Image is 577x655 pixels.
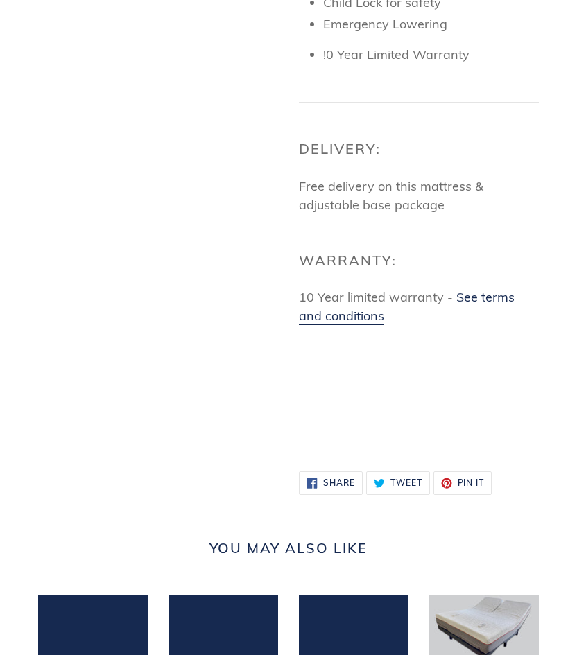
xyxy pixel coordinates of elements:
span: Pin it [458,479,485,487]
h2: Warranty: [299,252,539,269]
li: !0 Year Limited Warranty [323,45,539,64]
li: Emergency Lowering [323,15,539,33]
span: Tweet [390,479,422,487]
h2: You may also like [38,540,539,557]
p: 10 Year limited warranty - [299,288,539,325]
span: Free delivery on this mattress & adjustable base package [299,178,483,213]
span: Share [323,479,355,487]
a: See terms and conditions [299,289,515,325]
h2: Delivery: [299,141,539,157]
